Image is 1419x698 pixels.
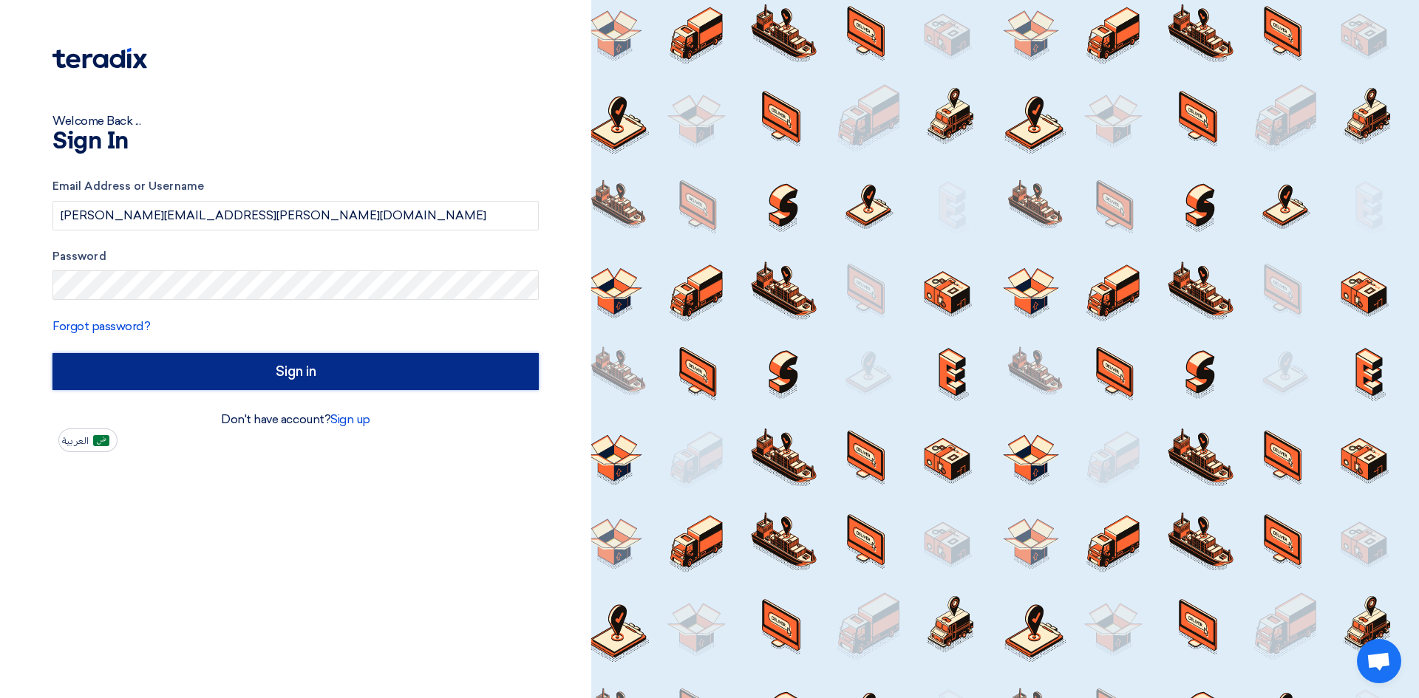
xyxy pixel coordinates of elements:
[52,48,147,69] img: Teradix logo
[52,411,539,428] div: Don't have account?
[52,319,150,333] a: Forgot password?
[52,248,539,265] label: Password
[93,435,109,446] img: ar-AR.png
[52,130,539,154] h1: Sign In
[330,412,370,426] a: Sign up
[58,428,118,452] button: العربية
[52,353,539,390] input: Sign in
[52,178,539,195] label: Email Address or Username
[52,112,539,130] div: Welcome Back ...
[62,436,89,446] span: العربية
[52,201,539,230] input: Enter your business email or username
[1357,639,1401,683] div: Open chat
